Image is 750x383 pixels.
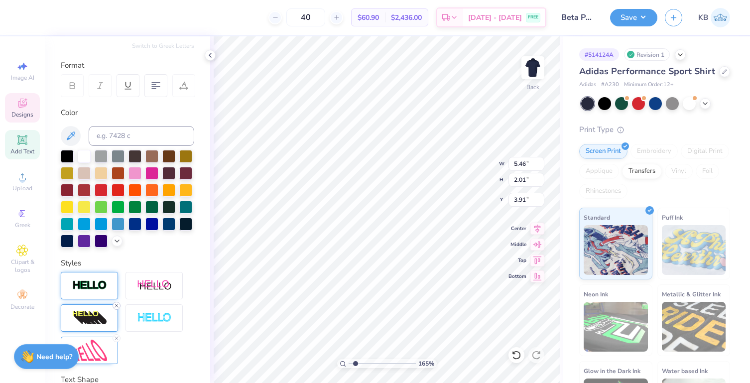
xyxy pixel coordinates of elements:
span: Puff Ink [662,212,683,223]
span: [DATE] - [DATE] [468,12,522,23]
div: Styles [61,257,194,269]
span: Top [508,257,526,264]
img: Stroke [72,280,107,291]
span: Image AI [11,74,34,82]
img: 3d Illusion [72,310,107,326]
img: Standard [584,225,648,275]
div: # 514124A [579,48,619,61]
span: Standard [584,212,610,223]
span: Neon Ink [584,289,608,299]
button: Switch to Greek Letters [132,42,194,50]
span: Add Text [10,147,34,155]
span: Upload [12,184,32,192]
span: Minimum Order: 12 + [624,81,674,89]
div: Revision 1 [624,48,670,61]
span: 165 % [418,359,434,368]
input: Untitled Design [554,7,603,27]
div: Digital Print [681,144,729,159]
span: KB [698,12,708,23]
span: Middle [508,241,526,248]
div: Applique [579,164,619,179]
span: Bottom [508,273,526,280]
img: Puff Ink [662,225,726,275]
span: Greek [15,221,30,229]
div: Rhinestones [579,184,627,199]
span: Water based Ink [662,366,708,376]
img: Negative Space [137,312,172,324]
div: Vinyl [665,164,693,179]
img: Back [523,58,543,78]
span: $60.90 [358,12,379,23]
input: e.g. 7428 c [89,126,194,146]
a: KB [698,8,730,27]
span: FREE [528,14,538,21]
div: Color [61,107,194,119]
img: Kayla Berkoff [711,8,730,27]
span: Center [508,225,526,232]
span: $2,436.00 [391,12,422,23]
img: Metallic & Glitter Ink [662,302,726,352]
span: Adidas Performance Sport Shirt [579,65,715,77]
button: Save [610,9,657,26]
img: Shadow [137,279,172,292]
span: Adidas [579,81,596,89]
div: Foil [696,164,719,179]
span: # A230 [601,81,619,89]
div: Screen Print [579,144,627,159]
img: Free Distort [72,340,107,361]
div: Transfers [622,164,662,179]
span: Glow in the Dark Ink [584,366,640,376]
strong: Need help? [36,352,72,362]
div: Back [526,83,539,92]
span: Clipart & logos [5,258,40,274]
img: Neon Ink [584,302,648,352]
div: Format [61,60,195,71]
span: Metallic & Glitter Ink [662,289,721,299]
span: Decorate [10,303,34,311]
input: – – [286,8,325,26]
div: Embroidery [630,144,678,159]
div: Print Type [579,124,730,135]
span: Designs [11,111,33,119]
